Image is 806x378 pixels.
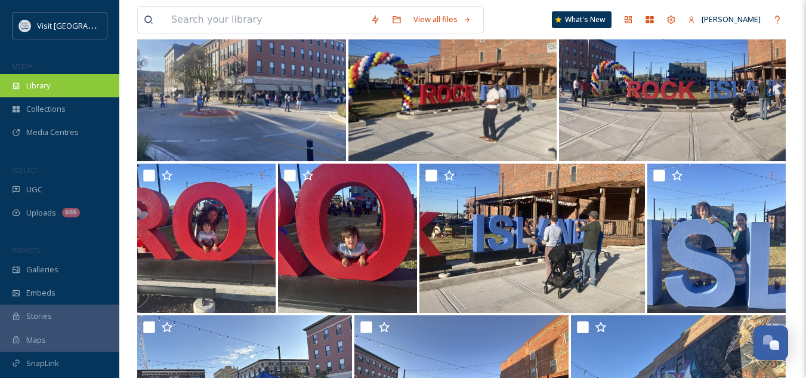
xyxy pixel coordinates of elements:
[26,184,42,195] span: UGC
[26,334,46,346] span: Maps
[559,12,786,161] img: ext_1758894021.42188_Kkeuning@visitquadcities.com-IMG_9042.jpeg
[165,7,365,33] input: Search your library
[26,264,58,275] span: Galleries
[137,164,276,313] img: ext_1758894021.34582_Kkeuning@visitquadcities.com-IMG_6753.jpeg
[37,20,129,31] span: Visit [GEOGRAPHIC_DATA]
[19,20,31,32] img: QCCVB_VISIT_vert_logo_4c_tagline_122019.svg
[26,127,79,138] span: Media Centres
[26,287,55,299] span: Embeds
[682,8,767,31] a: [PERSON_NAME]
[26,80,50,91] span: Library
[137,12,346,161] img: ext_1758894022.960501_Kkeuning@visitquadcities.com-IMG_9039.jpeg
[62,208,80,217] div: 686
[26,103,66,115] span: Collections
[647,164,786,313] img: ext_1758894021.003411_Kkeuning@visitquadcities.com-IMG_6757.jpeg
[12,62,33,70] span: MEDIA
[26,207,56,219] span: Uploads
[26,311,52,322] span: Stories
[278,164,416,313] img: ext_1758894021.271293_Kkeuning@visitquadcities.com-IMG_6752.jpeg
[348,12,557,161] img: ext_1758894022.523278_Kkeuning@visitquadcities.com-IMG_9040.jpeg
[702,14,761,24] span: [PERSON_NAME]
[12,165,38,174] span: COLLECT
[12,245,39,254] span: WIDGETS
[26,358,59,369] span: SnapLink
[419,164,645,313] img: ext_1758894021.00358_Kkeuning@visitquadcities.com-IMG_9041.jpeg
[552,11,612,28] a: What's New
[407,8,477,31] a: View all files
[753,325,788,360] button: Open Chat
